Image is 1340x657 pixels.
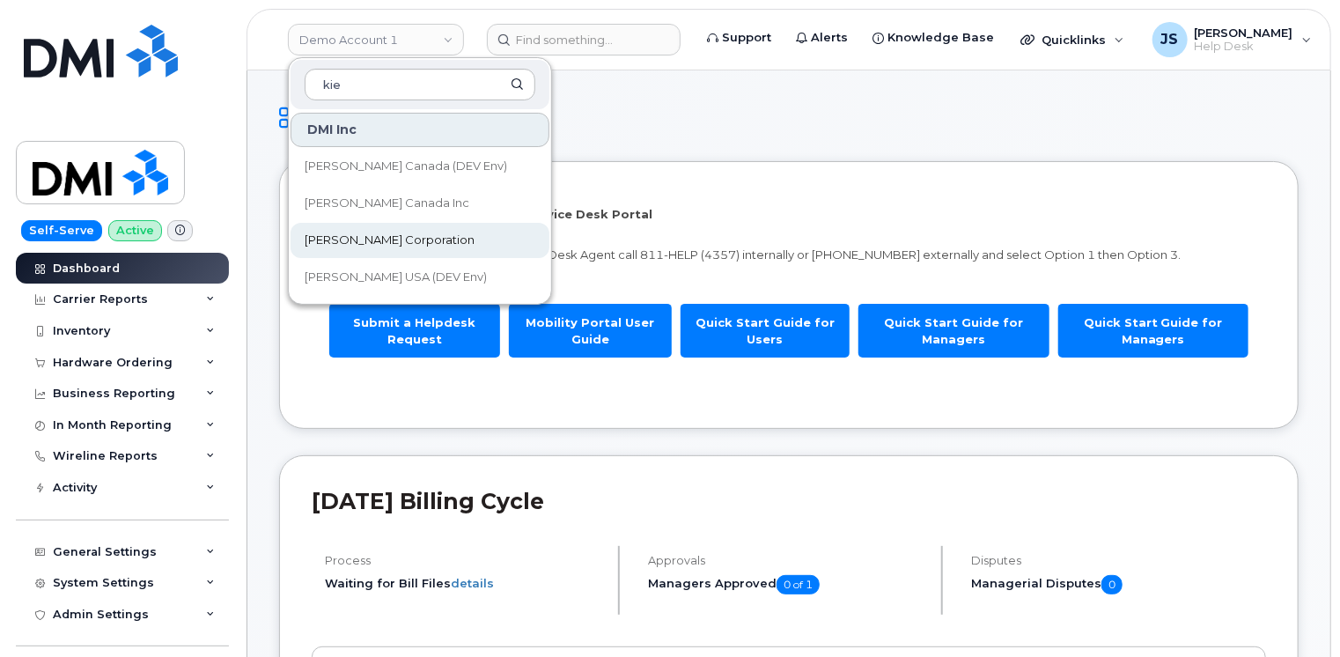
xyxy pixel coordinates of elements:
span: [PERSON_NAME] Corporation [305,232,475,249]
a: Mobility Portal User Guide [509,304,672,358]
a: [PERSON_NAME] Canada Inc [291,186,549,221]
div: DMI Inc [291,113,549,147]
h1: Dashboard [279,102,1299,133]
span: 0 of 1 [777,575,820,594]
input: Search [305,69,535,100]
h4: Process [325,554,603,567]
p: To speak with a Mobile Device Service Desk Agent call 811-HELP (4357) internally or [PHONE_NUMBER... [325,247,1253,263]
a: [PERSON_NAME] USA (DEV Env) [291,260,549,295]
span: [PERSON_NAME] USA (DEV Env) [305,269,487,286]
li: Waiting for Bill Files [325,575,603,592]
a: Quick Start Guide for Users [681,304,850,358]
h5: Managerial Disputes [971,575,1266,594]
span: [PERSON_NAME] Canada (DEV Env) [305,158,507,175]
h5: Managers Approved [648,575,926,594]
a: Quick Start Guide for Managers [858,304,1049,358]
h4: Approvals [648,554,926,567]
a: [PERSON_NAME] Corporation [291,223,549,258]
a: Quick Start Guide for Managers [1058,304,1248,358]
a: Submit a Helpdesk Request [329,304,500,358]
span: [PERSON_NAME] Canada Inc [305,195,469,212]
a: [PERSON_NAME] Canada (DEV Env) [291,149,549,184]
p: Welcome to the Mobile Device Service Desk Portal [325,206,1253,223]
h2: [DATE] Billing Cycle [312,488,1266,514]
h4: Disputes [971,554,1266,567]
a: details [451,576,494,590]
span: 0 [1101,575,1123,594]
